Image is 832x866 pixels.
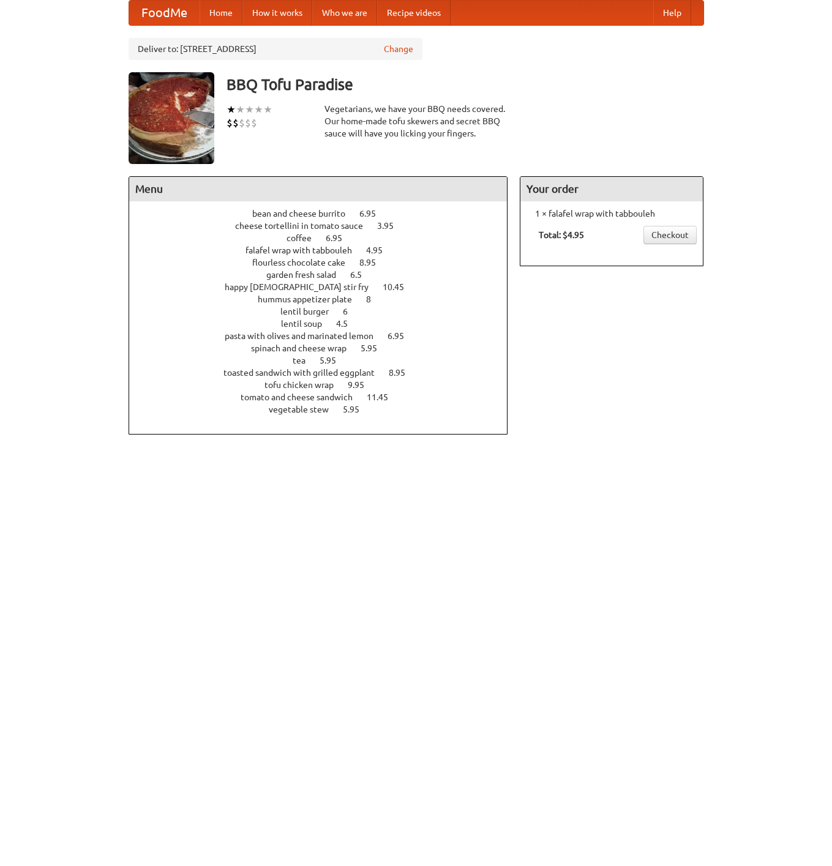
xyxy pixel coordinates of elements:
[326,233,354,243] span: 6.95
[235,221,416,231] a: cheese tortellini in tomato sauce 3.95
[241,392,411,402] a: tomato and cheese sandwich 11.45
[264,380,387,390] a: tofu chicken wrap 9.95
[223,368,387,378] span: toasted sandwich with grilled eggplant
[223,368,428,378] a: toasted sandwich with grilled eggplant 8.95
[245,103,254,116] li: ★
[377,221,406,231] span: 3.95
[384,43,413,55] a: Change
[251,343,400,353] a: spinach and cheese wrap 5.95
[258,294,394,304] a: hummus appetizer plate 8
[227,103,236,116] li: ★
[225,331,427,341] a: pasta with olives and marinated lemon 6.95
[235,221,375,231] span: cheese tortellini in tomato sauce
[258,294,364,304] span: hummus appetizer plate
[539,230,584,240] b: Total: $4.95
[245,245,405,255] a: falafel wrap with tabbouleh 4.95
[293,356,359,365] a: tea 5.95
[343,307,360,316] span: 6
[527,207,697,220] li: 1 × falafel wrap with tabbouleh
[336,319,360,329] span: 4.5
[129,38,422,60] div: Deliver to: [STREET_ADDRESS]
[233,116,239,130] li: $
[245,116,251,130] li: $
[280,307,370,316] a: lentil burger 6
[200,1,242,25] a: Home
[287,233,365,243] a: coffee 6.95
[359,209,388,218] span: 6.95
[227,116,233,130] li: $
[263,103,272,116] li: ★
[225,282,381,292] span: happy [DEMOGRAPHIC_DATA] stir fry
[324,103,508,140] div: Vegetarians, we have your BBQ needs covered. Our home-made tofu skewers and secret BBQ sauce will...
[367,392,400,402] span: 11.45
[252,209,358,218] span: bean and cheese burrito
[366,294,383,304] span: 8
[320,356,348,365] span: 5.95
[388,331,416,341] span: 6.95
[236,103,245,116] li: ★
[520,177,703,201] h4: Your order
[281,319,334,329] span: lentil soup
[350,270,374,280] span: 6.5
[361,343,389,353] span: 5.95
[389,368,418,378] span: 8.95
[280,307,341,316] span: lentil burger
[266,270,348,280] span: garden fresh salad
[225,282,427,292] a: happy [DEMOGRAPHIC_DATA] stir fry 10.45
[252,209,399,218] a: bean and cheese burrito 6.95
[359,258,388,267] span: 8.95
[239,116,245,130] li: $
[312,1,377,25] a: Who we are
[366,245,395,255] span: 4.95
[377,1,451,25] a: Recipe videos
[254,103,263,116] li: ★
[251,343,359,353] span: spinach and cheese wrap
[269,405,341,414] span: vegetable stew
[225,331,386,341] span: pasta with olives and marinated lemon
[227,72,704,97] h3: BBQ Tofu Paradise
[245,245,364,255] span: falafel wrap with tabbouleh
[251,116,257,130] li: $
[264,380,346,390] span: tofu chicken wrap
[252,258,358,267] span: flourless chocolate cake
[129,1,200,25] a: FoodMe
[129,72,214,164] img: angular.jpg
[269,405,382,414] a: vegetable stew 5.95
[348,380,377,390] span: 9.95
[343,405,372,414] span: 5.95
[129,177,508,201] h4: Menu
[242,1,312,25] a: How it works
[643,226,697,244] a: Checkout
[383,282,416,292] span: 10.45
[266,270,384,280] a: garden fresh salad 6.5
[293,356,318,365] span: tea
[287,233,324,243] span: coffee
[252,258,399,267] a: flourless chocolate cake 8.95
[281,319,370,329] a: lentil soup 4.5
[653,1,691,25] a: Help
[241,392,365,402] span: tomato and cheese sandwich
